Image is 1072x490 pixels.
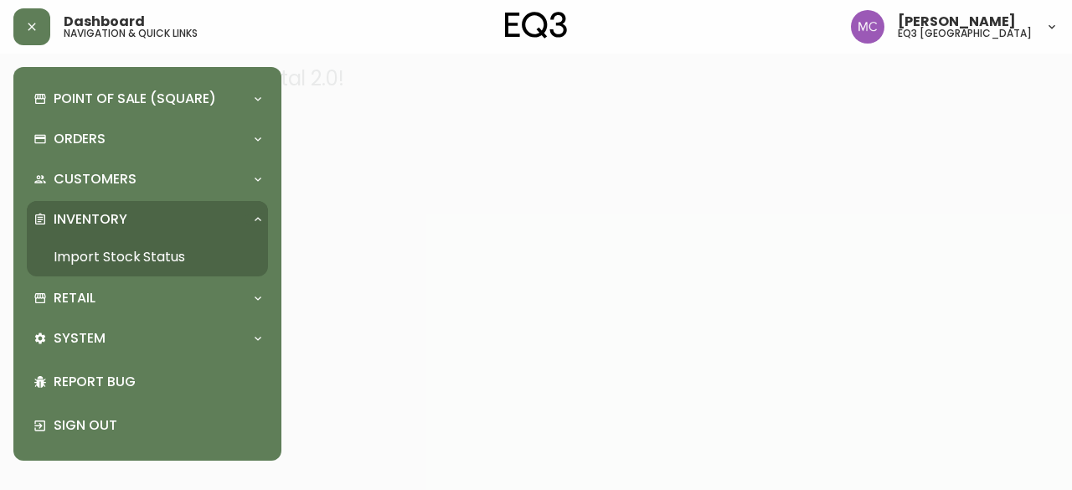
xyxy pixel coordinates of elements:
[505,12,567,39] img: logo
[54,373,261,391] p: Report Bug
[54,416,261,435] p: Sign Out
[27,320,268,357] div: System
[851,10,884,44] img: 6dbdb61c5655a9a555815750a11666cc
[27,360,268,404] div: Report Bug
[54,130,106,148] p: Orders
[898,28,1032,39] h5: eq3 [GEOGRAPHIC_DATA]
[54,90,216,108] p: Point of Sale (Square)
[54,170,137,188] p: Customers
[64,15,145,28] span: Dashboard
[54,289,95,307] p: Retail
[27,121,268,157] div: Orders
[27,404,268,447] div: Sign Out
[27,161,268,198] div: Customers
[27,201,268,238] div: Inventory
[27,280,268,317] div: Retail
[898,15,1016,28] span: [PERSON_NAME]
[54,210,127,229] p: Inventory
[54,329,106,348] p: System
[27,80,268,117] div: Point of Sale (Square)
[64,28,198,39] h5: navigation & quick links
[27,238,268,276] a: Import Stock Status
